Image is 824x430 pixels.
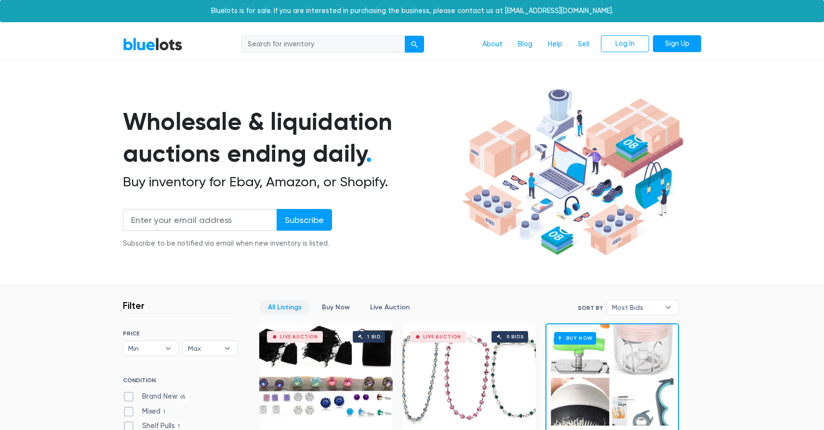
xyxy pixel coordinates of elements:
input: Subscribe [277,209,332,231]
a: Log In [601,35,649,53]
a: Live Auction 1 bid [259,323,393,425]
a: Buy Now [314,300,358,315]
div: 0 bids [506,334,524,339]
h6: PRICE [123,330,238,337]
b: ▾ [217,341,238,356]
span: 65 [177,393,189,401]
input: Enter your email address [123,209,277,231]
a: Live Auction [362,300,418,315]
span: Most Bids [612,300,660,315]
span: Max [188,341,220,356]
a: Sign Up [653,35,701,53]
a: Buy Now [546,324,678,426]
label: Sort By [578,304,603,312]
div: 1 bid [367,334,380,339]
b: ▾ [158,341,178,356]
h6: Buy Now [554,332,596,344]
span: Min [128,341,160,356]
a: About [475,35,510,54]
a: Sell [570,35,597,54]
input: Search for inventory [241,36,405,53]
h2: Buy inventory for Ebay, Amazon, or Shopify. [123,174,458,190]
b: ▾ [658,300,678,315]
span: 1 [160,408,169,416]
a: Live Auction 0 bids [402,323,536,425]
div: Live Auction [280,334,318,339]
img: hero-ee84e7d0318cb26816c560f6b4441b76977f77a177738b4e94f68c95b2b83dbb.png [458,84,687,260]
a: Blog [510,35,540,54]
div: Live Auction [423,334,461,339]
label: Mixed [123,406,169,417]
span: . [366,139,372,168]
a: BlueLots [123,37,183,51]
label: Brand New [123,391,189,402]
h6: CONDITION [123,377,238,388]
h1: Wholesale & liquidation auctions ending daily [123,106,458,170]
div: Subscribe to be notified via email when new inventory is listed. [123,238,332,249]
h3: Filter [123,300,145,311]
a: All Listings [260,300,310,315]
a: Help [540,35,570,54]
